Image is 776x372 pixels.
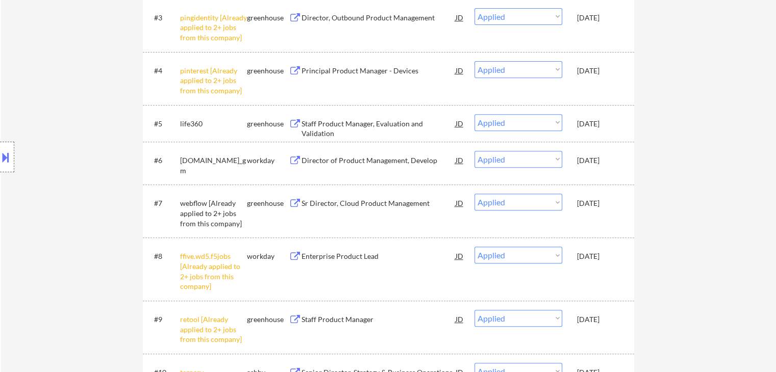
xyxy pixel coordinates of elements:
[455,8,465,26] div: JD
[247,198,289,208] div: greenhouse
[302,13,456,23] div: Director, Outbound Product Management
[154,314,172,325] div: #9
[577,251,622,261] div: [DATE]
[180,251,247,291] div: ffive.wd5.f5jobs [Already applied to 2+ jobs from this company]
[180,66,247,96] div: pinterest [Already applied to 2+ jobs from this company]
[247,119,289,129] div: greenhouse
[180,155,247,175] div: [DOMAIN_NAME]_gm
[247,314,289,325] div: greenhouse
[455,61,465,79] div: JD
[302,119,456,139] div: Staff Product Manager, Evaluation and Validation
[247,66,289,76] div: greenhouse
[247,13,289,23] div: greenhouse
[455,194,465,212] div: JD
[577,198,622,208] div: [DATE]
[455,114,465,132] div: JD
[302,314,456,325] div: Staff Product Manager
[302,251,456,261] div: Enterprise Product Lead
[577,119,622,129] div: [DATE]
[455,247,465,265] div: JD
[180,13,247,43] div: pingidentity [Already applied to 2+ jobs from this company]
[180,314,247,344] div: retool [Already applied to 2+ jobs from this company]
[180,198,247,228] div: webflow [Already applied to 2+ jobs from this company]
[154,13,172,23] div: #3
[455,310,465,328] div: JD
[577,66,622,76] div: [DATE]
[247,155,289,166] div: workday
[180,119,247,129] div: life360
[302,66,456,76] div: Principal Product Manager - Devices
[577,314,622,325] div: [DATE]
[302,155,456,166] div: Director of Product Management, Develop
[247,251,289,261] div: workday
[154,251,172,261] div: #8
[577,155,622,166] div: [DATE]
[302,198,456,208] div: Sr Director, Cloud Product Management
[577,13,622,23] div: [DATE]
[455,151,465,169] div: JD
